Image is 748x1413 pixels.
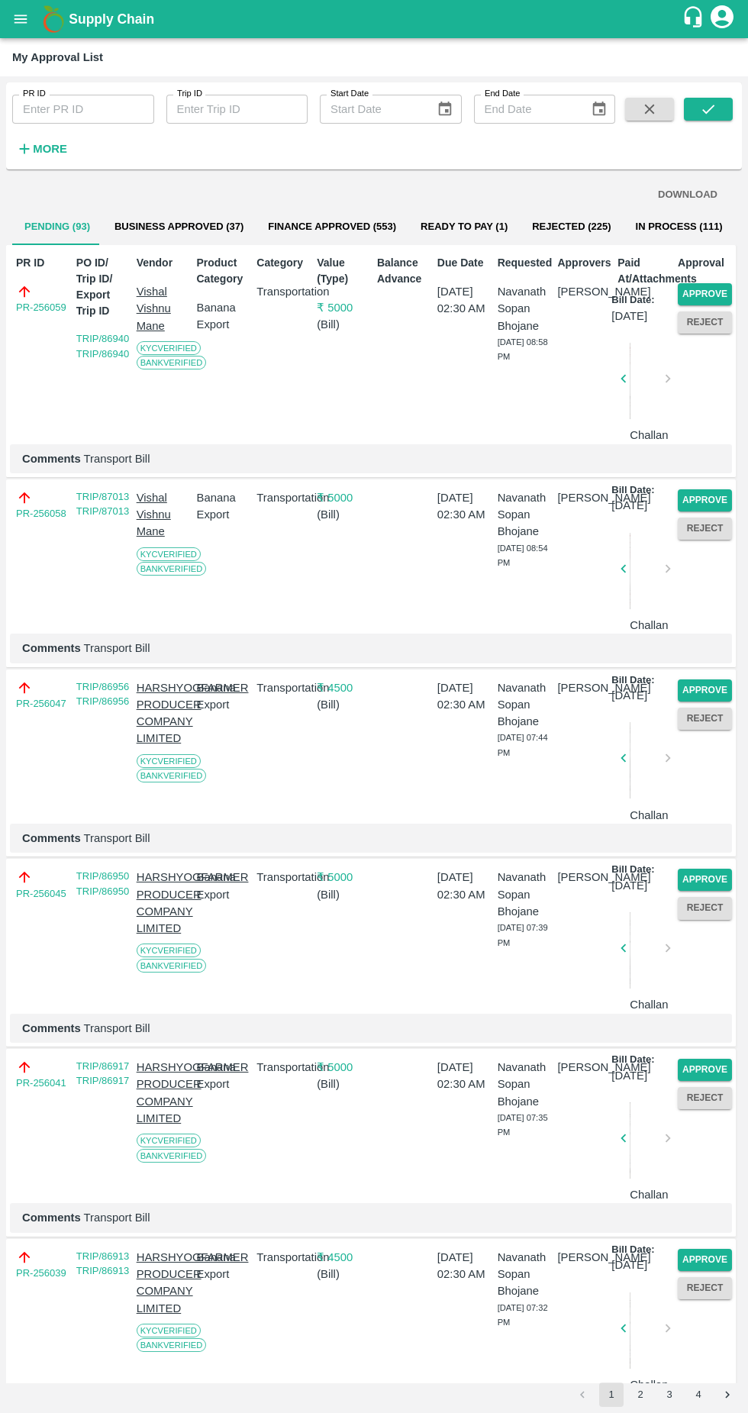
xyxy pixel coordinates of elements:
p: Navanath Sopan Bhojane [498,679,552,731]
a: TRIP/86917 TRIP/86917 [76,1060,129,1087]
p: Bill Date: [611,863,654,877]
p: [DATE] 02:30 AM [437,869,492,903]
p: Navanath Sopan Bhojane [498,1249,552,1300]
span: [DATE] 07:44 PM [498,733,548,757]
p: Transport Bill [22,830,720,847]
p: Navanath Sopan Bhojane [498,869,552,920]
p: [PERSON_NAME] [557,869,611,886]
p: Navanath Sopan Bhojane [498,1059,552,1110]
button: Approve [678,1059,732,1081]
p: [DATE] 02:30 AM [437,1059,492,1093]
p: HARSHYOGFARMER PRODUCER COMPANY LIMITED [137,1059,191,1127]
input: End Date [474,95,579,124]
span: KYC Verified [137,547,201,561]
p: PR ID [16,255,70,271]
p: Vishal Vishnu Mane [137,283,191,334]
b: Comments [22,642,81,654]
p: ₹ 4500 [317,1249,371,1266]
p: Bill Date: [611,673,654,688]
p: ₹ 5000 [317,489,371,506]
label: Trip ID [177,88,202,100]
a: PR-256045 [16,886,66,902]
p: Banana Export [196,299,250,334]
a: PR-256059 [16,300,66,315]
p: [DATE] [611,308,647,324]
span: Bank Verified [137,1149,207,1163]
span: Bank Verified [137,356,207,369]
p: HARSHYOGFARMER PRODUCER COMPANY LIMITED [137,869,191,937]
input: Start Date [320,95,424,124]
span: KYC Verified [137,341,201,355]
b: Comments [22,1211,81,1224]
span: [DATE] 07:39 PM [498,923,548,947]
p: [DATE] 02:30 AM [437,283,492,318]
p: HARSHYOGFARMER PRODUCER COMPANY LIMITED [137,679,191,747]
p: Transportation [256,283,311,300]
p: [DATE] [611,1067,647,1084]
span: Bank Verified [137,1338,207,1352]
p: ( Bill ) [317,1266,371,1282]
b: Comments [22,453,81,465]
p: [DATE] [611,1257,647,1273]
div: My Approval List [12,47,103,67]
p: Transportation [256,679,311,696]
p: Banana Export [196,869,250,903]
label: Start Date [330,88,369,100]
button: Approve [678,679,732,702]
p: ₹ 5000 [317,1059,371,1076]
p: [DATE] 02:30 AM [437,1249,492,1283]
p: [PERSON_NAME] [557,489,611,506]
a: TRIP/86956 TRIP/86956 [76,681,129,708]
p: Transport Bill [22,640,720,656]
p: Bill Date: [611,293,654,308]
p: Banana Export [196,1249,250,1283]
a: TRIP/86913 TRIP/86913 [76,1250,129,1277]
p: Due Date [437,255,492,271]
p: Vendor [137,255,191,271]
span: KYC Verified [137,1324,201,1337]
p: Value (Type) [317,255,371,287]
button: Ready To Pay (1) [408,208,520,245]
p: HARSHYOGFARMER PRODUCER COMPANY LIMITED [137,1249,191,1317]
button: Business Approved (37) [102,208,256,245]
span: [DATE] 08:58 PM [498,337,548,362]
nav: pagination navigation [568,1382,742,1407]
button: page 1 [599,1382,624,1407]
p: ₹ 4500 [317,679,371,696]
input: Enter Trip ID [166,95,308,124]
button: In Process (111) [624,208,735,245]
p: Banana Export [196,1059,250,1093]
button: Approve [678,1249,732,1271]
p: PO ID/ Trip ID/ Export Trip ID [76,255,131,319]
p: Paid At/Attachments [617,255,672,287]
p: ( Bill ) [317,696,371,713]
button: Approve [678,869,732,891]
a: TRIP/87013 TRIP/87013 [76,491,129,518]
span: KYC Verified [137,944,201,957]
p: Transport Bill [22,1020,720,1037]
button: Go to page 3 [657,1382,682,1407]
p: Transportation [256,1059,311,1076]
span: KYC Verified [137,1134,201,1147]
p: Banana Export [196,489,250,524]
p: Transportation [256,489,311,506]
button: Reject [678,897,732,919]
p: Transportation [256,1249,311,1266]
p: Category [256,255,311,271]
p: Product Category [196,255,250,287]
strong: More [33,143,67,155]
p: Transport Bill [22,450,720,467]
img: logo [38,4,69,34]
button: Choose date [430,95,459,124]
p: Bill Date: [611,483,654,498]
span: [DATE] 07:32 PM [498,1303,548,1328]
a: TRIP/86950 TRIP/86950 [76,870,129,897]
span: [DATE] 08:54 PM [498,544,548,568]
p: Challan [630,1186,662,1203]
p: [PERSON_NAME] [557,679,611,696]
a: PR-256058 [16,506,66,521]
p: Challan [630,1376,662,1393]
p: [DATE] [611,497,647,514]
span: Bank Verified [137,769,207,782]
button: Go to next page [715,1382,740,1407]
